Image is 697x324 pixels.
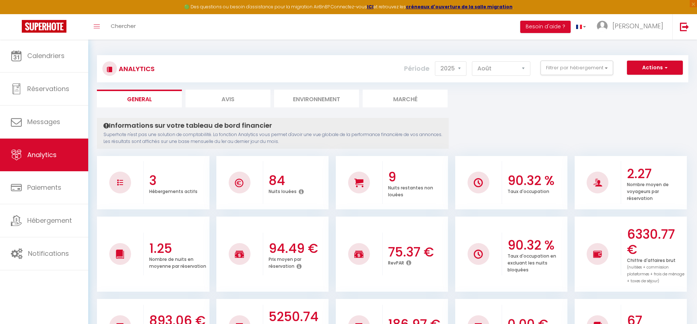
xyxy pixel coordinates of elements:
[111,22,136,30] span: Chercher
[149,173,207,188] h3: 3
[388,169,446,185] h3: 9
[520,21,571,33] button: Besoin d'aide ?
[27,150,57,159] span: Analytics
[508,251,556,273] p: Taux d'occupation en excluant les nuits bloquées
[269,255,301,269] p: Prix moyen par réservation
[627,227,685,257] h3: 6330.77 €
[508,238,566,253] h3: 90.32 %
[474,250,483,259] img: NO IMAGE
[117,61,155,77] h3: Analytics
[591,14,672,40] a: ... [PERSON_NAME]
[508,173,566,188] h3: 90.32 %
[27,117,60,126] span: Messages
[97,90,182,107] li: General
[388,245,446,260] h3: 75.37 €
[388,183,433,198] p: Nuits restantes non louées
[508,187,549,194] p: Taux d'occupation
[627,61,683,75] button: Actions
[103,131,442,145] p: Superhote n'est pas une solution de comptabilité. La fonction Analytics vous permet d'avoir une v...
[149,187,197,194] p: Hébergements actifs
[363,90,448,107] li: Marché
[274,90,359,107] li: Environnement
[105,14,141,40] a: Chercher
[404,61,429,77] label: Période
[269,173,327,188] h3: 84
[367,4,374,10] a: ICI
[186,90,270,107] li: Avis
[627,264,684,284] span: (nuitées + commission plateformes + frais de ménage + taxes de séjour)
[28,249,69,258] span: Notifications
[27,84,69,93] span: Réservations
[22,20,66,33] img: Super Booking
[27,51,65,60] span: Calendriers
[149,241,207,256] h3: 1.25
[541,61,613,75] button: Filtrer par hébergement
[103,122,442,130] h4: Informations sur votre tableau de bord financier
[117,180,123,185] img: NO IMAGE
[269,187,297,194] p: Nuits louées
[27,183,61,192] span: Paiements
[680,22,689,31] img: logout
[593,250,602,258] img: NO IMAGE
[597,21,608,32] img: ...
[627,256,684,284] p: Chiffre d'affaires brut
[612,21,663,30] span: [PERSON_NAME]
[149,255,206,269] p: Nombre de nuits en moyenne par réservation
[269,241,327,256] h3: 94.49 €
[388,258,404,266] p: RevPAR
[27,216,72,225] span: Hébergement
[627,166,685,181] h3: 2.27
[406,4,513,10] a: créneaux d'ouverture de la salle migration
[627,180,669,201] p: Nombre moyen de voyageurs par réservation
